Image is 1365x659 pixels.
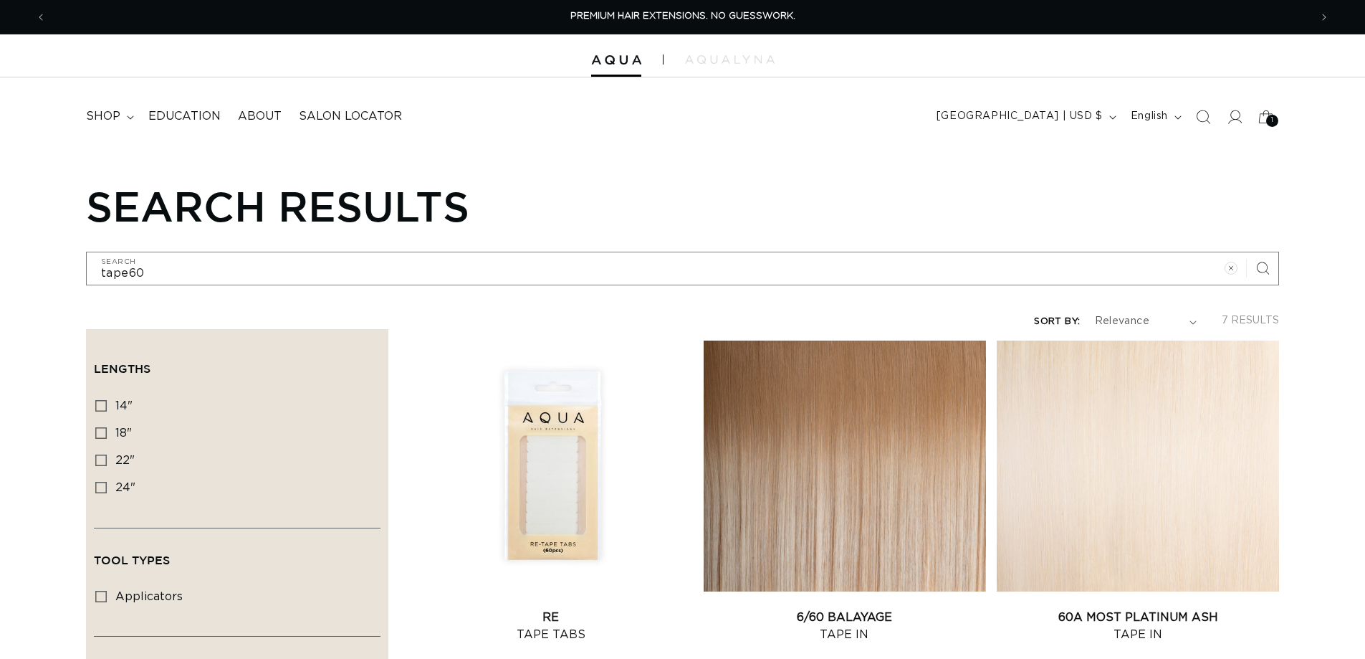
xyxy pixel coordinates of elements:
[410,609,692,643] a: Re Tape Tabs
[591,55,641,65] img: Aqua Hair Extensions
[148,109,221,124] span: Education
[570,11,795,21] span: PREMIUM HAIR EXTENSIONS. NO GUESSWORK.
[1247,252,1278,284] button: Search
[685,55,775,64] img: aqualyna.com
[1034,317,1080,326] label: Sort by:
[1271,115,1274,127] span: 1
[94,554,170,566] span: Tool Types
[997,609,1279,643] a: 60A Most Platinum Ash Tape In
[1222,316,1279,326] span: 7 results
[115,482,135,493] span: 24"
[86,181,1279,230] h1: Search results
[94,337,380,389] summary: Lengths (0 selected)
[86,109,120,124] span: shop
[229,100,290,133] a: About
[115,400,133,412] span: 14"
[94,528,380,580] summary: Tool Types (0 selected)
[928,103,1122,131] button: [GEOGRAPHIC_DATA] | USD $
[1131,109,1168,124] span: English
[115,455,135,466] span: 22"
[1308,4,1340,31] button: Next announcement
[299,109,402,124] span: Salon Locator
[704,609,986,643] a: 6/60 Balayage Tape In
[290,100,411,133] a: Salon Locator
[77,100,140,133] summary: shop
[140,100,229,133] a: Education
[1122,103,1187,131] button: English
[87,252,1278,285] input: Search
[115,427,132,439] span: 18"
[1215,252,1247,284] button: Clear search term
[1187,101,1219,133] summary: Search
[25,4,57,31] button: Previous announcement
[238,109,282,124] span: About
[115,591,183,602] span: applicators
[94,362,150,375] span: Lengths
[937,109,1103,124] span: [GEOGRAPHIC_DATA] | USD $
